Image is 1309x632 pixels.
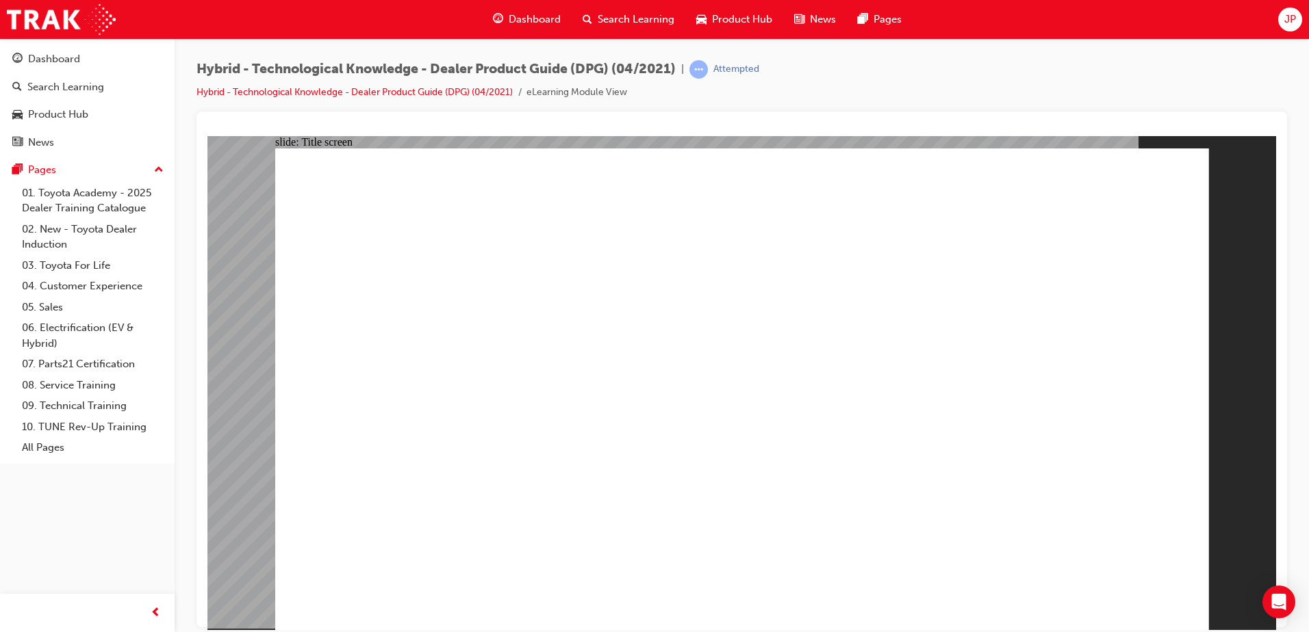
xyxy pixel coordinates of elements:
[526,85,627,101] li: eLearning Module View
[493,11,503,28] span: guage-icon
[16,375,169,396] a: 08. Service Training
[16,354,169,375] a: 07. Parts21 Certification
[712,12,772,27] span: Product Hub
[1284,12,1296,27] span: JP
[5,157,169,183] button: Pages
[598,12,674,27] span: Search Learning
[5,44,169,157] button: DashboardSearch LearningProduct HubNews
[5,75,169,100] a: Search Learning
[16,219,169,255] a: 02. New - Toyota Dealer Induction
[16,395,169,417] a: 09. Technical Training
[5,47,169,72] a: Dashboard
[16,417,169,438] a: 10. TUNE Rev-Up Training
[874,12,902,27] span: Pages
[12,53,23,66] span: guage-icon
[28,107,88,122] div: Product Hub
[28,162,56,178] div: Pages
[28,135,54,150] div: News
[12,109,23,121] span: car-icon
[154,161,164,179] span: up-icon
[5,130,169,155] a: News
[12,81,22,94] span: search-icon
[16,276,169,297] a: 04. Customer Experience
[1262,585,1295,618] div: Open Intercom Messenger
[572,5,685,34] a: search-iconSearch Learning
[196,86,513,98] a: Hybrid - Technological Knowledge - Dealer Product Guide (DPG) (04/2021)
[713,63,759,76] div: Attempted
[16,255,169,276] a: 03. Toyota For Life
[16,317,169,354] a: 06. Electrification (EV & Hybrid)
[689,60,708,79] span: learningRecordVerb_ATTEMPT-icon
[847,5,913,34] a: pages-iconPages
[482,5,572,34] a: guage-iconDashboard
[696,11,707,28] span: car-icon
[12,164,23,176] span: pages-icon
[151,605,161,622] span: prev-icon
[28,51,80,67] div: Dashboard
[583,11,592,28] span: search-icon
[783,5,847,34] a: news-iconNews
[16,437,169,458] a: All Pages
[27,79,104,95] div: Search Learning
[5,102,169,127] a: Product Hub
[858,11,868,28] span: pages-icon
[685,5,783,34] a: car-iconProduct Hub
[12,137,23,149] span: news-icon
[509,12,561,27] span: Dashboard
[16,297,169,318] a: 05. Sales
[196,62,676,77] span: Hybrid - Technological Knowledge - Dealer Product Guide (DPG) (04/2021)
[1278,8,1302,31] button: JP
[16,183,169,219] a: 01. Toyota Academy - 2025 Dealer Training Catalogue
[810,12,836,27] span: News
[7,4,116,35] img: Trak
[794,11,804,28] span: news-icon
[681,62,684,77] span: |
